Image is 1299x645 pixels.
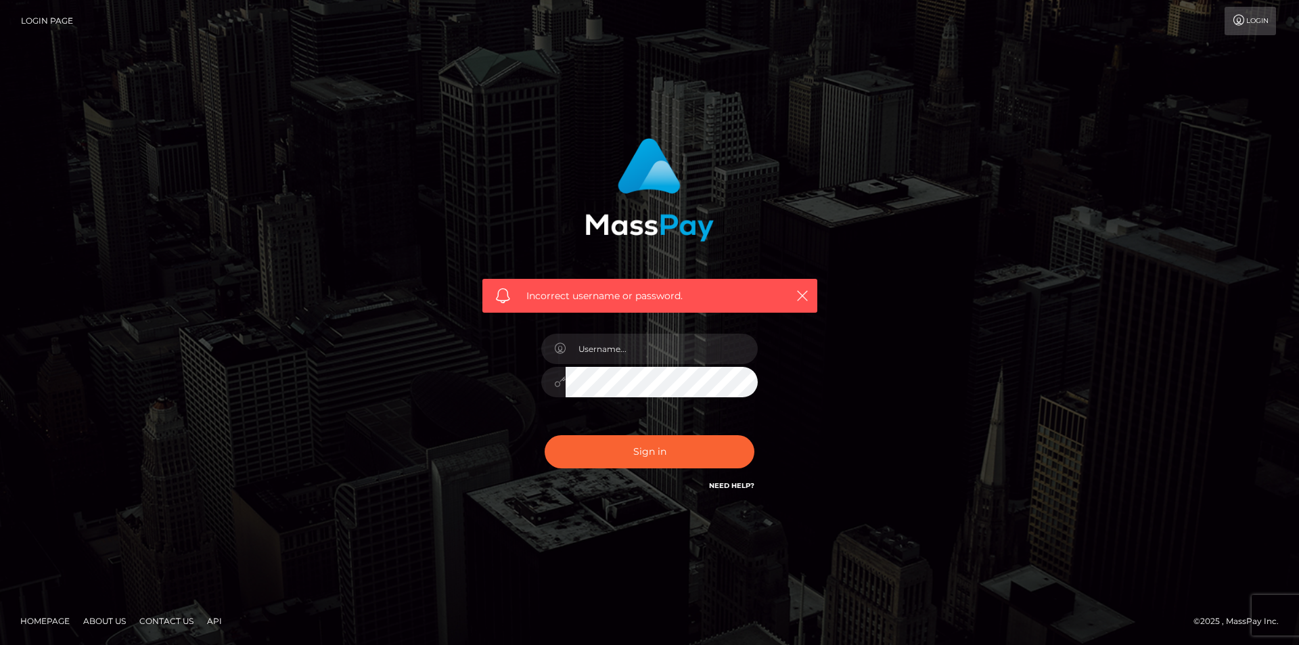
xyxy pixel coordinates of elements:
[566,334,758,364] input: Username...
[134,610,199,631] a: Contact Us
[15,610,75,631] a: Homepage
[21,7,73,35] a: Login Page
[78,610,131,631] a: About Us
[1193,614,1289,629] div: © 2025 , MassPay Inc.
[545,435,754,468] button: Sign in
[709,481,754,490] a: Need Help?
[1225,7,1276,35] a: Login
[585,138,714,242] img: MassPay Login
[526,289,773,303] span: Incorrect username or password.
[202,610,227,631] a: API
